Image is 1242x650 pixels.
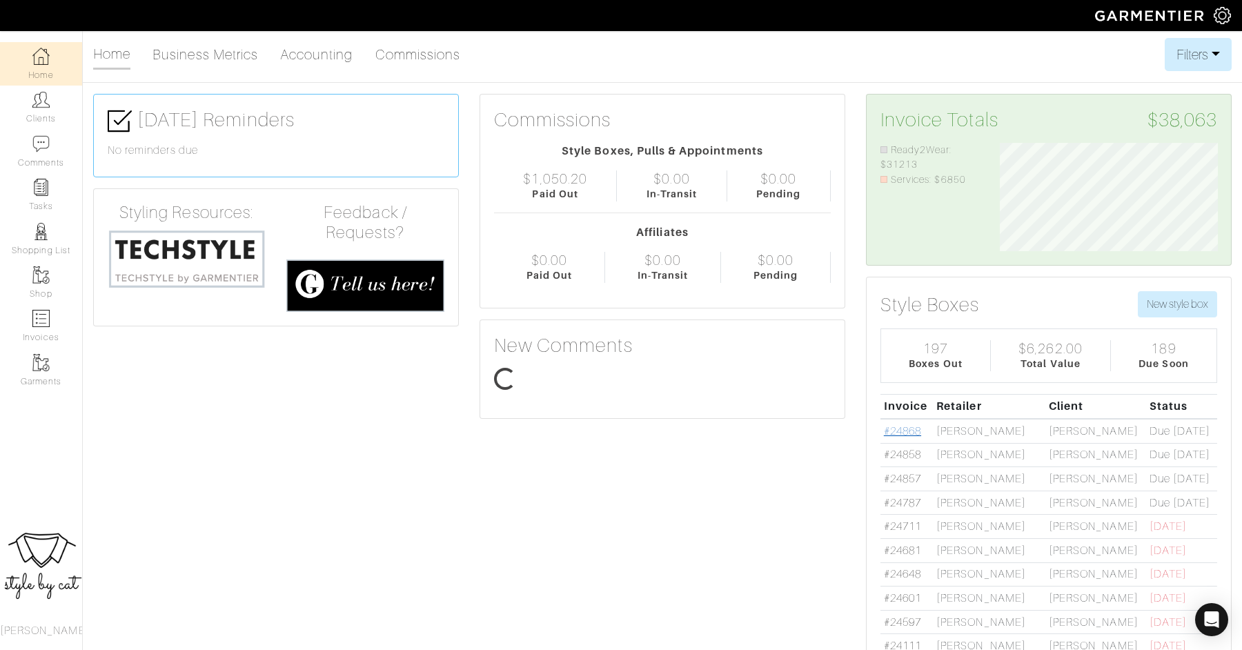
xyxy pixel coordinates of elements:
[1146,395,1217,419] th: Status
[32,48,50,65] img: dashboard-icon-dbcd8f5a0b271acd01030246c82b418ddd0df26cd7fceb0bd07c9910d44c42f6.png
[1165,38,1232,71] button: Filters
[1138,291,1217,317] button: New style box
[1045,395,1146,419] th: Client
[880,173,979,188] li: Services: $6850
[1147,108,1217,132] span: $38,063
[526,268,572,283] div: Paid Out
[644,252,680,268] div: $0.00
[880,395,933,419] th: Invoice
[1146,491,1217,515] td: Due [DATE]
[32,91,50,108] img: clients-icon-6bae9207a08558b7cb47a8932f037763ab4055f8c8b6bfacd5dc20c3e0201464.png
[653,170,689,187] div: $0.00
[1045,610,1146,634] td: [PERSON_NAME]
[108,109,132,133] img: check-box-icon-36a4915ff3ba2bd8f6e4f29bc755bb66becd62c870f447fc0dd1365fcfddab58.png
[933,419,1045,443] td: [PERSON_NAME]
[647,187,698,201] div: In-Transit
[1045,515,1146,539] td: [PERSON_NAME]
[884,449,921,461] a: #24858
[1150,568,1187,580] span: [DATE]
[108,228,266,289] img: techstyle-93310999766a10050dc78ceb7f971a75838126fd19372ce40ba20cdf6a89b94b.png
[494,108,611,132] h3: Commissions
[280,41,353,68] a: Accounting
[753,268,798,283] div: Pending
[108,144,444,157] h6: No reminders due
[884,497,921,509] a: #24787
[1045,587,1146,611] td: [PERSON_NAME]
[933,562,1045,587] td: [PERSON_NAME]
[108,108,444,133] h3: [DATE] Reminders
[1021,357,1081,371] div: Total Value
[760,170,796,187] div: $0.00
[909,357,962,371] div: Boxes Out
[880,293,980,317] h3: Style Boxes
[32,223,50,240] img: stylists-icon-eb353228a002819b7ec25b43dbf5f0378dd9e0616d9560372ff212230b889e62.png
[286,259,444,313] img: feedback_requests-3821251ac2bd56c73c230f3229a5b25d6eb027adea667894f41107c140538ee0.png
[531,252,567,268] div: $0.00
[884,592,921,604] a: #24601
[1088,3,1214,28] img: garmentier-logo-header-white-b43fb05a5012e4ada735d5af1a66efaba907eab6374d6393d1fbf88cb4ef424d.png
[884,473,921,485] a: #24857
[880,108,1217,132] h3: Invoice Totals
[1150,520,1187,533] span: [DATE]
[756,187,800,201] div: Pending
[1045,419,1146,443] td: [PERSON_NAME]
[1045,539,1146,563] td: [PERSON_NAME]
[1045,443,1146,467] td: [PERSON_NAME]
[880,143,979,173] li: Ready2Wear: $31213
[1151,340,1176,357] div: 189
[32,135,50,152] img: comment-icon-a0a6a9ef722e966f86d9cbdc48e553b5cf19dbc54f86b18d962a5391bc8f6eb6.png
[1214,7,1231,24] img: gear-icon-white-bd11855cb880d31180b6d7d6211b90ccbf57a29d726f0c71d8c61bd08dd39cc2.png
[933,491,1045,515] td: [PERSON_NAME]
[1146,467,1217,491] td: Due [DATE]
[933,587,1045,611] td: [PERSON_NAME]
[1146,419,1217,443] td: Due [DATE]
[1138,357,1188,371] div: Due Soon
[638,268,689,283] div: In-Transit
[532,187,578,201] div: Paid Out
[884,520,921,533] a: #24711
[1150,592,1187,604] span: [DATE]
[884,616,921,629] a: #24597
[884,568,921,580] a: #24648
[1146,443,1217,467] td: Due [DATE]
[1018,340,1082,357] div: $6,262.00
[1195,603,1228,636] div: Open Intercom Messenger
[286,203,444,243] h4: Feedback / Requests?
[923,340,948,357] div: 197
[375,41,461,68] a: Commissions
[152,41,258,68] a: Business Metrics
[1045,491,1146,515] td: [PERSON_NAME]
[933,610,1045,634] td: [PERSON_NAME]
[93,40,130,70] a: Home
[1045,467,1146,491] td: [PERSON_NAME]
[523,170,586,187] div: $1,050.20
[884,425,921,437] a: #24868
[32,179,50,196] img: reminder-icon-8004d30b9f0a5d33ae49ab947aed9ed385cf756f9e5892f1edd6e32f2345188e.png
[32,354,50,371] img: garments-icon-b7da505a4dc4fd61783c78ac3ca0ef83fa9d6f193b1c9dc38574b1d14d53ca28.png
[758,252,793,268] div: $0.00
[494,143,831,159] div: Style Boxes, Pulls & Appointments
[933,395,1045,419] th: Retailer
[933,443,1045,467] td: [PERSON_NAME]
[884,544,921,557] a: #24681
[108,203,266,223] h4: Styling Resources:
[32,266,50,284] img: garments-icon-b7da505a4dc4fd61783c78ac3ca0ef83fa9d6f193b1c9dc38574b1d14d53ca28.png
[494,334,831,357] h3: New Comments
[1045,562,1146,587] td: [PERSON_NAME]
[1150,616,1187,629] span: [DATE]
[494,224,831,241] div: Affiliates
[933,539,1045,563] td: [PERSON_NAME]
[1150,544,1187,557] span: [DATE]
[933,467,1045,491] td: [PERSON_NAME]
[32,310,50,327] img: orders-icon-0abe47150d42831381b5fb84f609e132dff9fe21cb692f30cb5eec754e2cba89.png
[933,515,1045,539] td: [PERSON_NAME]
